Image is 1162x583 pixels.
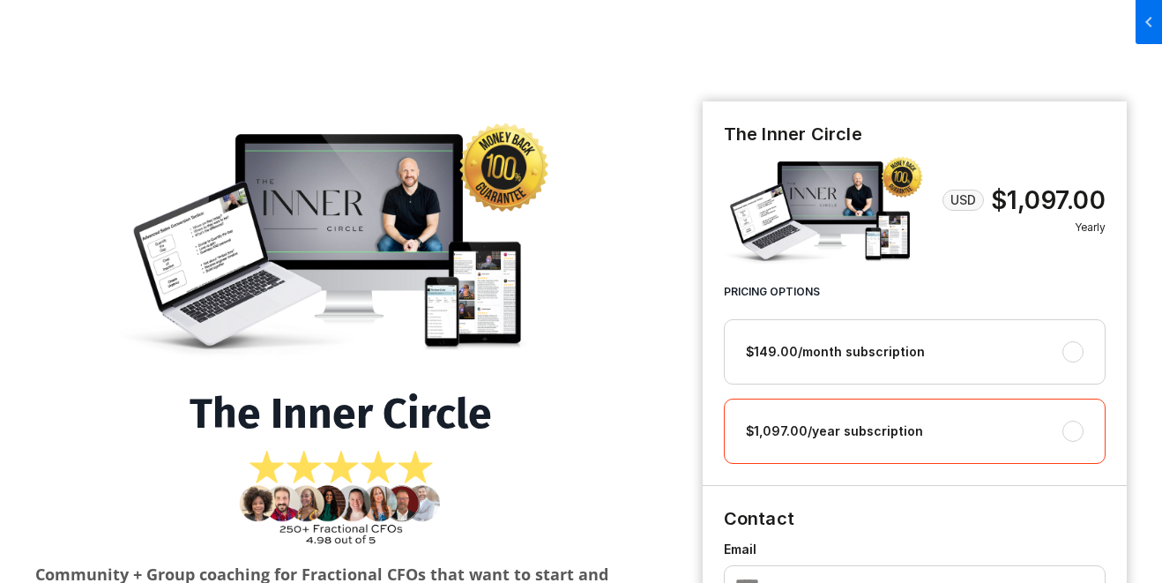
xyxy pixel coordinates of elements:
[746,343,929,363] p: $149.00/month subscription
[950,191,976,209] span: USD
[233,447,449,549] img: 255aca1-b627-60d4-603f-455d825e316_275_CFO_Academy_Graduates-2.png
[991,184,1106,216] span: $1,097.00
[35,389,646,440] h1: The Inner Circle
[724,123,1106,146] h4: The Inner Circle
[3,11,24,33] span: chevron_left
[746,422,927,442] p: $1,097.00/year subscription
[724,541,1106,558] label: Email
[724,486,794,530] legend: Contact
[942,220,1106,235] span: Yearly
[724,285,1106,298] h5: Pricing Options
